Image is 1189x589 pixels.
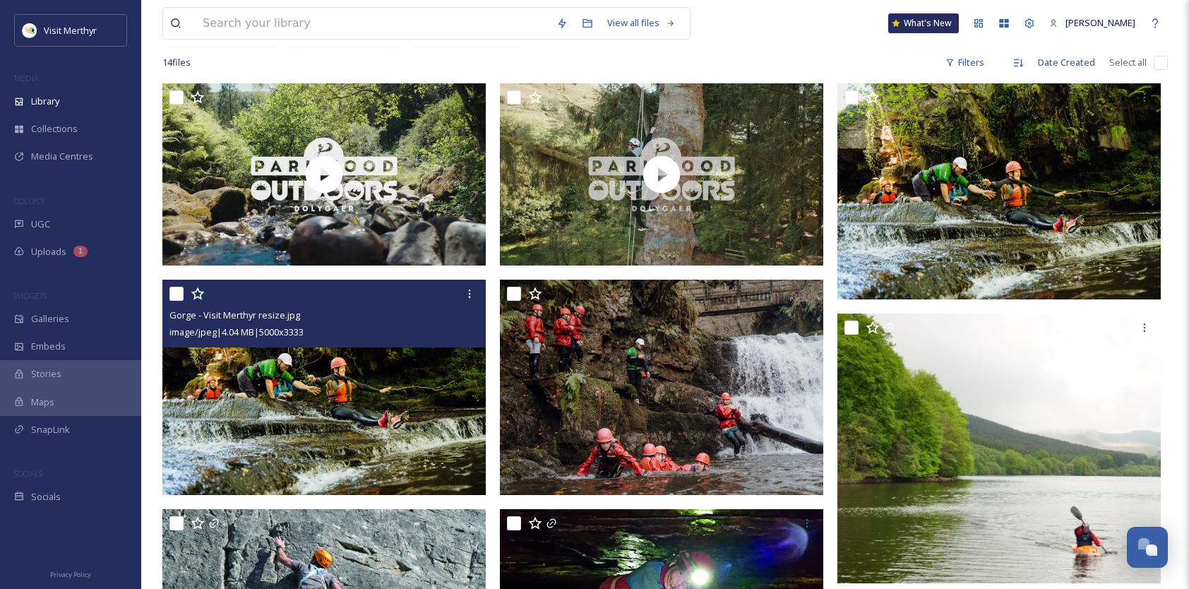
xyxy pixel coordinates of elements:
span: Select all [1109,56,1147,69]
input: Search your library [196,8,549,39]
img: Gorge - Visit Merthyr.jpg [837,83,1161,299]
img: Parkwood Kayaking cropped.png [837,314,1161,583]
span: image/jpeg | 4.04 MB | 5000 x 3333 [169,326,304,338]
span: Visit Merthyr [44,24,97,37]
span: Uploads [31,245,66,258]
span: UGC [31,218,50,231]
div: 1 [73,246,88,257]
span: [PERSON_NAME] [1065,16,1135,29]
span: COLLECT [14,196,44,206]
img: thumbnail [500,83,823,266]
span: Galleries [31,312,69,326]
img: download.jpeg [23,23,37,37]
a: What's New [888,13,959,33]
div: Filters [938,49,991,76]
span: Gorge - Visit Merthyr resize.jpg [169,309,300,321]
span: Maps [31,395,54,409]
span: Embeds [31,340,66,353]
span: SnapLink [31,423,70,436]
span: Socials [31,490,61,504]
span: Library [31,95,59,108]
span: Media Centres [31,150,93,163]
a: View all files [600,9,683,37]
img: Copy of DSC07966.jpg [500,280,823,496]
img: thumbnail [162,83,486,266]
span: WIDGETS [14,290,47,301]
img: Gorge - Visit Merthyr resize.jpg [162,280,486,496]
button: Open Chat [1127,527,1168,568]
a: Privacy Policy [50,565,91,582]
span: Privacy Policy [50,570,91,579]
span: MEDIA [14,73,39,83]
span: Collections [31,122,78,136]
span: 14 file s [162,56,191,69]
a: [PERSON_NAME] [1042,9,1142,37]
span: Stories [31,367,61,381]
div: Date Created [1031,49,1102,76]
span: SOCIALS [14,468,42,479]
